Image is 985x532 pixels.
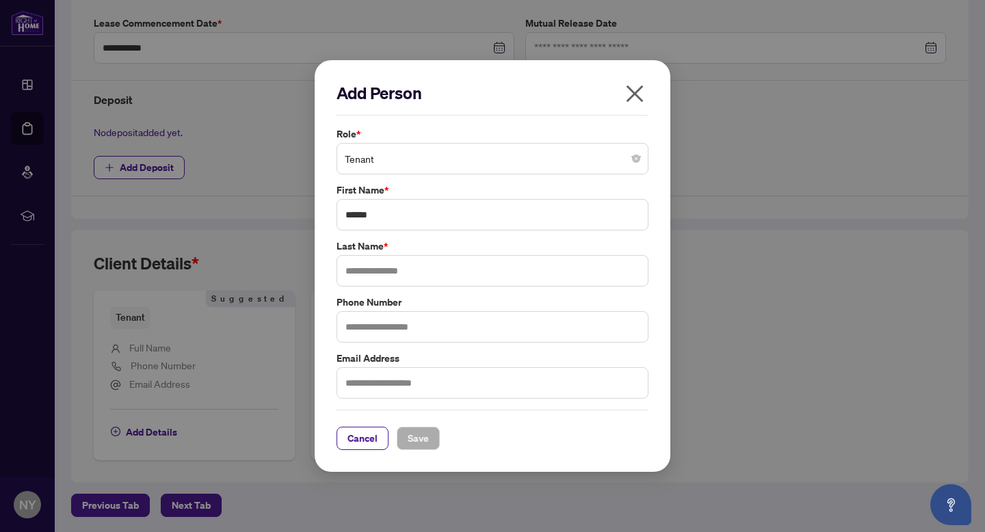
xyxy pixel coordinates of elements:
label: Role [337,127,648,142]
span: Cancel [347,427,378,449]
label: First Name [337,183,648,198]
button: Cancel [337,427,389,450]
label: Last Name [337,239,648,254]
label: Phone Number [337,295,648,310]
h2: Add Person [337,82,648,104]
button: Open asap [930,484,971,525]
label: Email Address [337,351,648,366]
span: close-circle [632,155,640,163]
button: Save [397,427,440,450]
span: Tenant [345,146,640,172]
span: close [624,83,646,105]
